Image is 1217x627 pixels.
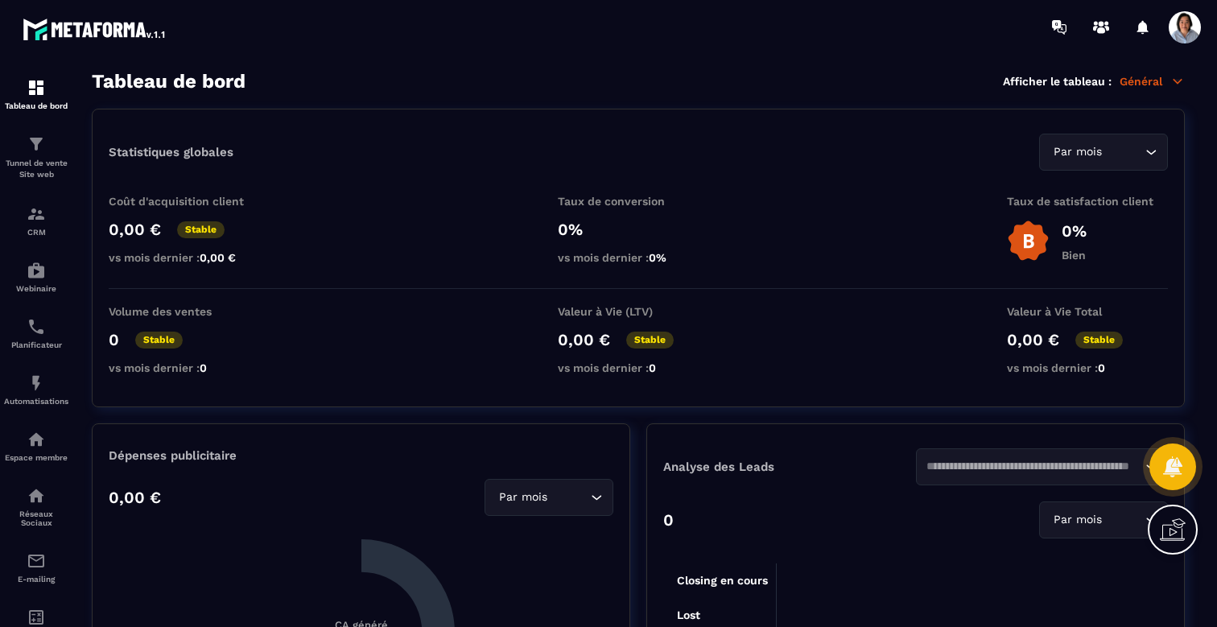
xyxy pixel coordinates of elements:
p: 0,00 € [558,330,610,349]
tspan: Lost [677,608,700,621]
p: Afficher le tableau : [1003,75,1112,88]
a: automationsautomationsAutomatisations [4,361,68,418]
img: scheduler [27,317,46,336]
span: 0 [200,361,207,374]
div: Search for option [916,448,1169,485]
input: Search for option [926,458,1142,476]
a: automationsautomationsEspace membre [4,418,68,474]
p: Stable [135,332,183,349]
p: vs mois dernier : [109,251,270,264]
p: vs mois dernier : [558,251,719,264]
p: vs mois dernier : [109,361,270,374]
div: Search for option [485,479,613,516]
img: accountant [27,608,46,627]
p: Stable [626,332,674,349]
span: 0% [649,251,666,264]
p: Réseaux Sociaux [4,509,68,527]
input: Search for option [1105,511,1141,529]
p: Planificateur [4,340,68,349]
p: 0,00 € [109,488,161,507]
p: Stable [1075,332,1123,349]
p: Taux de satisfaction client [1007,195,1168,208]
p: 0,00 € [1007,330,1059,349]
img: automations [27,261,46,280]
span: Par mois [1050,511,1105,529]
img: automations [27,373,46,393]
p: Valeur à Vie (LTV) [558,305,719,318]
a: social-networksocial-networkRéseaux Sociaux [4,474,68,539]
img: formation [27,204,46,224]
p: Espace membre [4,453,68,462]
div: Search for option [1039,501,1168,538]
input: Search for option [1105,143,1141,161]
input: Search for option [551,489,587,506]
span: Par mois [495,489,551,506]
img: automations [27,430,46,449]
p: 0% [1062,221,1087,241]
img: social-network [27,486,46,505]
p: Volume des ventes [109,305,270,318]
p: CRM [4,228,68,237]
a: formationformationCRM [4,192,68,249]
p: Taux de conversion [558,195,719,208]
img: logo [23,14,167,43]
h3: Tableau de bord [92,70,245,93]
div: Search for option [1039,134,1168,171]
span: 0 [649,361,656,374]
img: formation [27,134,46,154]
p: Bien [1062,249,1087,262]
p: 0 [109,330,119,349]
p: Valeur à Vie Total [1007,305,1168,318]
tspan: Closing en cours [677,574,768,588]
a: formationformationTunnel de vente Site web [4,122,68,192]
p: Général [1120,74,1185,89]
p: Automatisations [4,397,68,406]
p: Tunnel de vente Site web [4,158,68,180]
p: 0% [558,220,719,239]
p: Coût d'acquisition client [109,195,270,208]
p: Webinaire [4,284,68,293]
img: formation [27,78,46,97]
p: Statistiques globales [109,145,233,159]
a: schedulerschedulerPlanificateur [4,305,68,361]
p: 0,00 € [109,220,161,239]
p: E-mailing [4,575,68,584]
img: b-badge-o.b3b20ee6.svg [1007,220,1050,262]
span: Par mois [1050,143,1105,161]
p: Dépenses publicitaire [109,448,613,463]
img: email [27,551,46,571]
p: Analyse des Leads [663,460,916,474]
p: Stable [177,221,225,238]
p: Tableau de bord [4,101,68,110]
span: 0 [1098,361,1105,374]
span: 0,00 € [200,251,236,264]
p: 0 [663,510,674,530]
a: formationformationTableau de bord [4,66,68,122]
p: vs mois dernier : [558,361,719,374]
p: vs mois dernier : [1007,361,1168,374]
a: automationsautomationsWebinaire [4,249,68,305]
a: emailemailE-mailing [4,539,68,596]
